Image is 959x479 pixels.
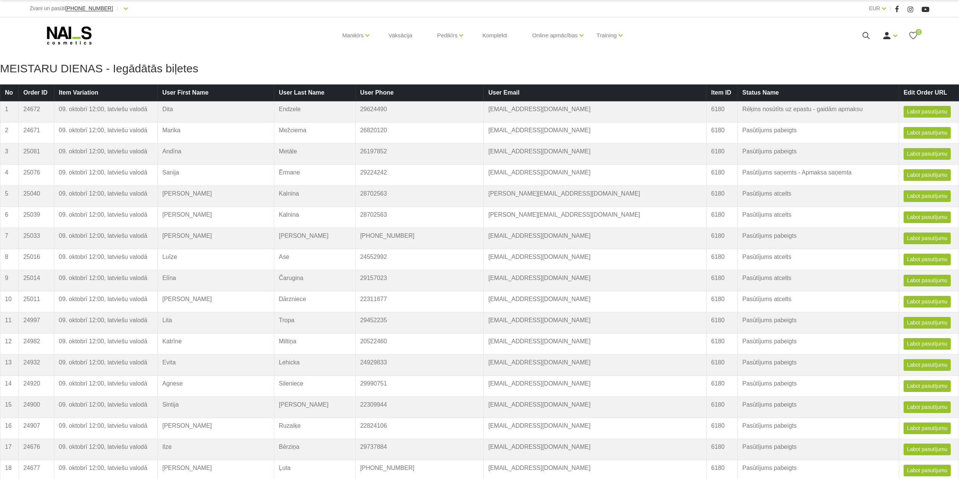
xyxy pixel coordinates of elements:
[890,4,891,13] span: |
[158,397,274,418] td: Sintija
[738,249,899,270] td: Pasūtījums atcelts
[476,17,513,54] a: Komplekti
[0,122,19,144] td: 2
[904,275,951,286] a: Labot pasutījumu
[54,249,158,270] td: 09. oktobrī 12:00, latviešu valodā
[355,397,483,418] td: 22309944
[707,249,738,270] td: 6180
[54,397,158,418] td: 09. oktobrī 12:00, latviešu valodā
[738,122,899,144] td: Pasūtījums pabeigts
[274,101,356,122] td: Endzele
[158,165,274,186] td: Sanija
[483,122,706,144] td: [EMAIL_ADDRESS][DOMAIN_NAME]
[707,270,738,291] td: 6180
[738,291,899,312] td: Pasūtījums atcelts
[355,165,483,186] td: 29224242
[54,270,158,291] td: 09. oktobrī 12:00, latviešu valodā
[355,291,483,312] td: 22311677
[18,249,54,270] td: 25016
[904,211,951,223] a: Labot pasutījumu
[532,20,578,51] a: Online apmācības
[18,270,54,291] td: 25014
[355,334,483,355] td: 20522460
[158,186,274,207] td: [PERSON_NAME]
[342,20,364,51] a: Manikīrs
[0,376,19,397] td: 14
[0,397,19,418] td: 15
[54,418,158,439] td: 09. oktobrī 12:00, latviešu valodā
[904,148,951,160] a: Labot pasutījumu
[158,249,274,270] td: Luīze
[707,376,738,397] td: 6180
[158,270,274,291] td: Elīna
[909,31,918,40] a: 0
[274,144,356,165] td: Metāle
[0,85,19,101] th: No
[274,186,356,207] td: Kalnina
[274,122,356,144] td: Mežciema
[0,355,19,376] td: 13
[355,144,483,165] td: 26197852
[0,312,19,334] td: 11
[158,439,274,460] td: Ilze
[916,29,922,35] span: 0
[54,144,158,165] td: 09. oktobrī 12:00, latviešu valodā
[158,355,274,376] td: Evita
[158,334,274,355] td: Katrīne
[738,144,899,165] td: Pasūtījums pabeigts
[355,101,483,122] td: 29624490
[437,20,457,51] a: Pedikīrs
[54,439,158,460] td: 09. oktobrī 12:00, latviešu valodā
[483,376,706,397] td: [EMAIL_ADDRESS][DOMAIN_NAME]
[18,165,54,186] td: 25076
[274,228,356,249] td: [PERSON_NAME]
[904,190,951,202] a: Labot pasutījumu
[904,422,951,434] a: Labot pasutījumu
[738,355,899,376] td: Pasūtījums pabeigts
[158,228,274,249] td: [PERSON_NAME]
[483,439,706,460] td: [EMAIL_ADDRESS][DOMAIN_NAME]
[738,397,899,418] td: Pasūtījums pabeigts
[904,233,951,244] a: Labot pasutījumu
[0,291,19,312] td: 10
[355,418,483,439] td: 22824106
[483,291,706,312] td: [EMAIL_ADDRESS][DOMAIN_NAME]
[904,169,951,181] a: Labot pasutījumu
[707,397,738,418] td: 6180
[904,465,951,476] a: Labot pasutījumu
[483,397,706,418] td: [EMAIL_ADDRESS][DOMAIN_NAME]
[0,228,19,249] td: 7
[483,85,706,101] th: User Email
[158,85,274,101] th: User First Name
[707,291,738,312] td: 6180
[738,312,899,334] td: Pasūtījums pabeigts
[0,186,19,207] td: 5
[738,376,899,397] td: Pasūtījums pabeigts
[707,334,738,355] td: 6180
[54,165,158,186] td: 09. oktobrī 12:00, latviešu valodā
[707,207,738,228] td: 6180
[18,376,54,397] td: 24920
[738,101,899,122] td: Rēķins nosūtīts uz epastu - gaidām apmaksu
[18,291,54,312] td: 25011
[18,122,54,144] td: 24671
[18,312,54,334] td: 24997
[904,296,951,308] a: Labot pasutījumu
[738,418,899,439] td: Pasūtījums pabeigts
[18,418,54,439] td: 24907
[899,85,959,101] th: Edit Order URL
[355,228,483,249] td: [PHONE_NUMBER]
[904,401,951,413] a: Labot pasutījumu
[904,106,951,118] a: Labot pasutījumu
[18,85,54,101] th: Order ID
[483,270,706,291] td: [EMAIL_ADDRESS][DOMAIN_NAME]
[483,418,706,439] td: [EMAIL_ADDRESS][DOMAIN_NAME]
[274,439,356,460] td: Bērziņa
[707,101,738,122] td: 6180
[483,249,706,270] td: [EMAIL_ADDRESS][DOMAIN_NAME]
[54,122,158,144] td: 09. oktobrī 12:00, latviešu valodā
[18,228,54,249] td: 25033
[158,122,274,144] td: Marika
[707,228,738,249] td: 6180
[904,444,951,455] a: Labot pasutījumu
